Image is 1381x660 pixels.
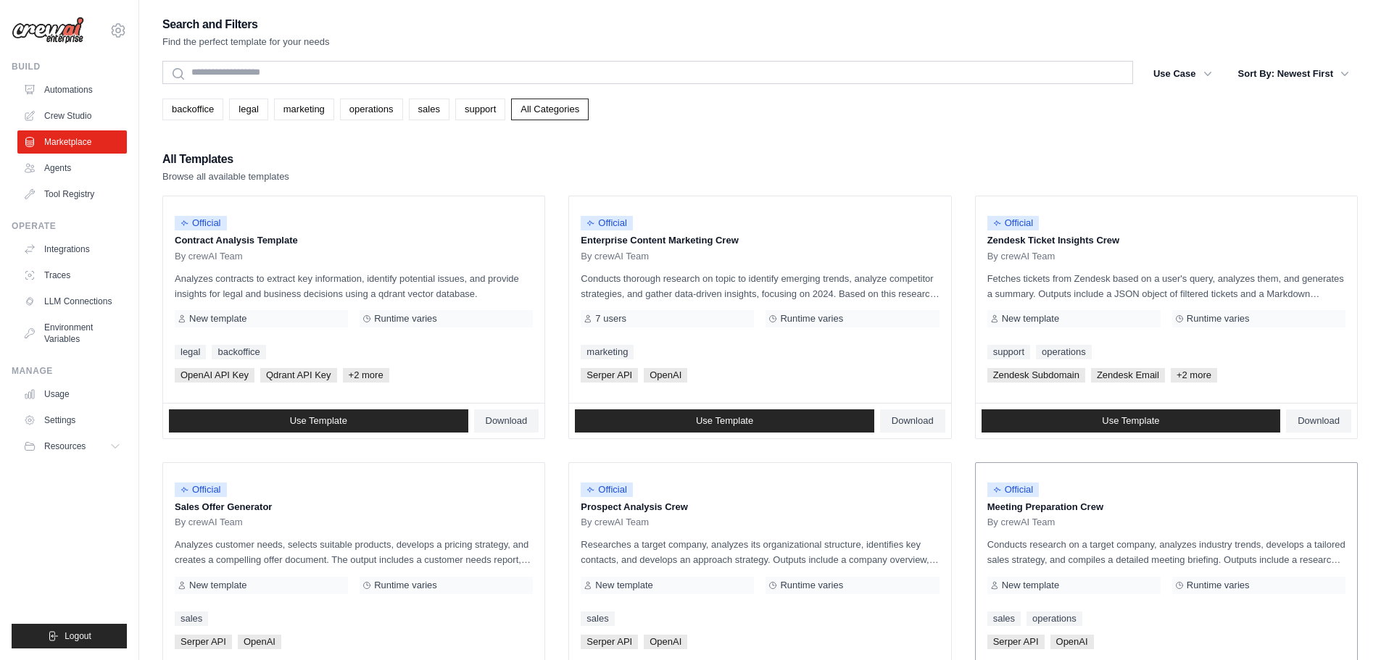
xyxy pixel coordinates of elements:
[696,415,753,427] span: Use Template
[987,517,1056,528] span: By crewAI Team
[581,271,939,301] p: Conducts thorough research on topic to identify emerging trends, analyze competitor strategies, a...
[780,313,843,325] span: Runtime varies
[17,316,127,351] a: Environment Variables
[892,415,934,427] span: Download
[189,313,246,325] span: New template
[474,409,539,433] a: Download
[12,61,127,72] div: Build
[175,368,254,383] span: OpenAI API Key
[212,345,265,359] a: backoffice
[581,517,649,528] span: By crewAI Team
[581,611,614,626] a: sales
[575,409,874,433] a: Use Template
[1091,368,1165,383] span: Zendesk Email
[175,345,206,359] a: legal
[1229,61,1358,87] button: Sort By: Newest First
[1027,611,1082,626] a: operations
[644,368,687,383] span: OpenAI
[17,130,127,154] a: Marketplace
[581,345,634,359] a: marketing
[511,99,589,120] a: All Categories
[238,635,281,649] span: OpenAI
[175,611,208,626] a: sales
[1286,409,1351,433] a: Download
[1145,61,1221,87] button: Use Case
[581,251,649,262] span: By crewAI Team
[44,440,86,452] span: Resources
[1298,415,1340,427] span: Download
[409,99,449,120] a: sales
[12,624,127,648] button: Logout
[581,483,633,497] span: Official
[162,170,289,184] p: Browse all available templates
[987,271,1345,301] p: Fetches tickets from Zendesk based on a user's query, analyzes them, and generates a summary. Out...
[987,345,1030,359] a: support
[987,368,1085,383] span: Zendesk Subdomain
[12,220,127,232] div: Operate
[581,537,939,567] p: Researches a target company, analyzes its organizational structure, identifies key contacts, and ...
[1187,580,1250,591] span: Runtime varies
[175,271,533,301] p: Analyzes contracts to extract key information, identify potential issues, and provide insights fo...
[987,537,1345,567] p: Conducts research on a target company, analyzes industry trends, develops a tailored sales strate...
[260,368,337,383] span: Qdrant API Key
[374,313,437,325] span: Runtime varies
[1036,345,1092,359] a: operations
[290,415,347,427] span: Use Template
[274,99,334,120] a: marketing
[17,104,127,128] a: Crew Studio
[987,251,1056,262] span: By crewAI Team
[581,368,638,383] span: Serper API
[162,149,289,170] h2: All Templates
[595,580,652,591] span: New template
[644,635,687,649] span: OpenAI
[17,435,127,458] button: Resources
[175,251,243,262] span: By crewAI Team
[987,635,1045,649] span: Serper API
[17,290,127,313] a: LLM Connections
[987,216,1040,230] span: Official
[12,17,84,44] img: Logo
[162,35,330,49] p: Find the perfect template for your needs
[17,264,127,287] a: Traces
[175,537,533,567] p: Analyzes customer needs, selects suitable products, develops a pricing strategy, and creates a co...
[17,78,127,101] a: Automations
[162,14,330,35] h2: Search and Filters
[17,383,127,406] a: Usage
[175,500,533,514] p: Sales Offer Generator
[17,409,127,432] a: Settings
[982,409,1281,433] a: Use Template
[1002,580,1059,591] span: New template
[175,216,227,230] span: Official
[175,483,227,497] span: Official
[189,580,246,591] span: New template
[175,517,243,528] span: By crewAI Team
[343,368,389,383] span: +2 more
[780,580,843,591] span: Runtime varies
[175,233,533,248] p: Contract Analysis Template
[1187,313,1250,325] span: Runtime varies
[17,156,127,180] a: Agents
[175,635,232,649] span: Serper API
[1002,313,1059,325] span: New template
[17,183,127,206] a: Tool Registry
[455,99,505,120] a: support
[880,409,945,433] a: Download
[987,500,1345,514] p: Meeting Preparation Crew
[169,409,468,433] a: Use Template
[486,415,528,427] span: Download
[17,238,127,261] a: Integrations
[374,580,437,591] span: Runtime varies
[595,313,626,325] span: 7 users
[1102,415,1159,427] span: Use Template
[1050,635,1094,649] span: OpenAI
[162,99,223,120] a: backoffice
[340,99,403,120] a: operations
[581,233,939,248] p: Enterprise Content Marketing Crew
[581,635,638,649] span: Serper API
[65,630,91,642] span: Logout
[987,233,1345,248] p: Zendesk Ticket Insights Crew
[229,99,268,120] a: legal
[581,216,633,230] span: Official
[12,365,127,377] div: Manage
[581,500,939,514] p: Prospect Analysis Crew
